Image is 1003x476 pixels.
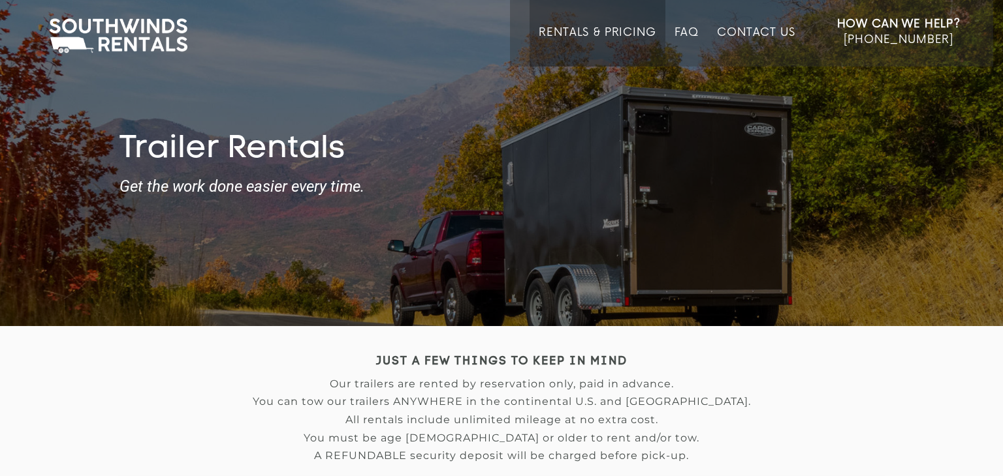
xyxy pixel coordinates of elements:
p: Our trailers are rented by reservation only, paid in advance. [119,378,884,390]
a: Contact Us [717,26,795,67]
a: FAQ [675,26,699,67]
p: All rentals include unlimited mileage at no extra cost. [119,414,884,426]
img: Southwinds Rentals Logo [42,16,194,56]
strong: How Can We Help? [837,18,961,31]
strong: Get the work done easier every time. [119,178,884,195]
a: How Can We Help? [PHONE_NUMBER] [837,16,961,57]
h1: Trailer Rentals [119,131,884,169]
p: A REFUNDABLE security deposit will be charged before pick-up. [119,450,884,462]
span: [PHONE_NUMBER] [844,33,953,46]
p: You can tow our trailers ANYWHERE in the continental U.S. and [GEOGRAPHIC_DATA]. [119,396,884,408]
p: You must be age [DEMOGRAPHIC_DATA] or older to rent and/or tow. [119,432,884,444]
strong: JUST A FEW THINGS TO KEEP IN MIND [376,356,628,367]
a: Rentals & Pricing [539,26,656,67]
